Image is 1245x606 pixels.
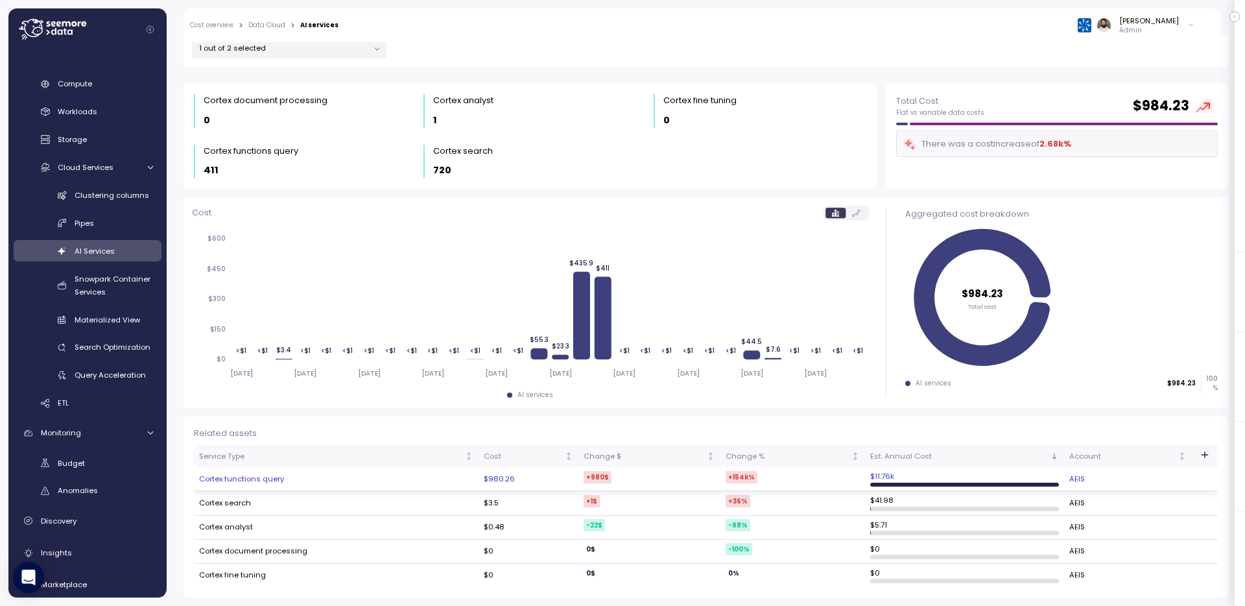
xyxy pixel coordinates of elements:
[1064,564,1192,587] td: AEIS
[865,467,1064,491] td: $ 11.76k
[14,420,161,446] a: Monitoring
[704,346,714,355] tspan: <$1
[276,346,291,354] tspan: $3.4
[1050,452,1059,461] div: Sorted descending
[968,302,997,310] tspan: Total cost
[1119,26,1179,35] p: Admin
[239,21,243,30] div: >
[194,540,479,564] td: Cortex document processing
[683,346,693,355] tspan: <$1
[14,240,161,261] a: AI Services
[903,137,1072,152] div: There was a cost increase of
[427,346,438,355] tspan: <$1
[865,564,1064,587] td: $ 0
[584,471,611,483] div: +980 $
[464,452,473,461] div: Not sorted
[619,346,629,355] tspan: <$1
[58,79,92,89] span: Compute
[613,369,635,378] tspan: [DATE]
[14,129,161,151] a: Storage
[14,452,161,474] a: Budget
[804,369,827,378] tspan: [DATE]
[41,428,81,438] span: Monitoring
[14,101,161,123] a: Workloads
[41,516,77,526] span: Discovery
[663,113,670,128] p: 0
[789,346,800,355] tspan: <$1
[512,346,523,355] tspan: <$1
[433,94,493,107] div: Cortex analyst
[726,543,752,555] div: -100 %
[479,540,578,564] td: $0
[584,519,605,531] div: -22 $
[75,218,94,228] span: Pipes
[640,346,650,355] tspan: <$1
[853,346,863,355] tspan: <$1
[257,346,268,355] tspan: <$1
[204,94,327,107] div: Cortex document processing
[357,369,380,378] tspan: [DATE]
[75,315,140,325] span: Materialized View
[1178,452,1187,461] div: Not sorted
[765,345,780,353] tspan: $7.6
[75,274,150,297] span: Snowpark Container Services
[1069,451,1176,463] div: Account
[194,564,479,587] td: Cortex fine tuning
[58,398,69,408] span: ETL
[479,445,578,467] th: CostNot sorted
[449,346,459,355] tspan: <$1
[569,259,593,267] tspan: $435.9
[194,467,479,491] td: Cortex functions query
[58,106,97,117] span: Workloads
[916,379,951,388] div: AI services
[75,190,149,200] span: Clustering columns
[741,337,762,346] tspan: $44.5
[865,540,1064,564] td: $ 0
[208,295,226,303] tspan: $300
[433,163,451,178] p: 720
[210,325,226,333] tspan: $150
[726,451,849,463] div: Change %
[75,342,150,352] span: Search Optimization
[726,567,742,579] div: 0 %
[421,369,444,378] tspan: [DATE]
[1064,467,1192,491] td: AEIS
[14,393,161,414] a: ETL
[142,25,158,34] button: Collapse navigation
[342,346,353,355] tspan: <$1
[865,516,1064,540] td: $ 5.71
[294,369,316,378] tspan: [DATE]
[1167,379,1196,388] p: $984.23
[14,572,161,598] a: Marketplace
[14,73,161,95] a: Compute
[14,337,161,358] a: Search Optimization
[831,346,842,355] tspan: <$1
[706,452,715,461] div: Not sorted
[75,246,115,256] span: AI Services
[1119,16,1179,26] div: [PERSON_NAME]
[433,145,493,158] div: Cortex search
[58,458,85,468] span: Budget
[578,445,720,467] th: Change $Not sorted
[720,445,865,467] th: Change %Not sorted
[485,369,508,378] tspan: [DATE]
[870,451,1048,463] div: Est. Annual Cost
[199,451,462,463] div: Service Type
[865,491,1064,515] td: $ 41.98
[530,335,549,344] tspan: $55.3
[865,445,1064,467] th: Est. Annual CostSorted descending
[470,346,480,355] tspan: <$1
[661,346,672,355] tspan: <$1
[479,564,578,587] td: $0
[14,212,161,234] a: Pipes
[13,562,44,593] div: Open Intercom Messenger
[1133,97,1189,115] h2: $ 984.23
[14,540,161,566] a: Insights
[1202,374,1217,392] p: 100 %
[14,156,161,178] a: Cloud Services
[726,495,750,507] div: +36 %
[58,134,87,145] span: Storage
[741,369,763,378] tspan: [DATE]
[207,265,226,273] tspan: $450
[230,369,253,378] tspan: [DATE]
